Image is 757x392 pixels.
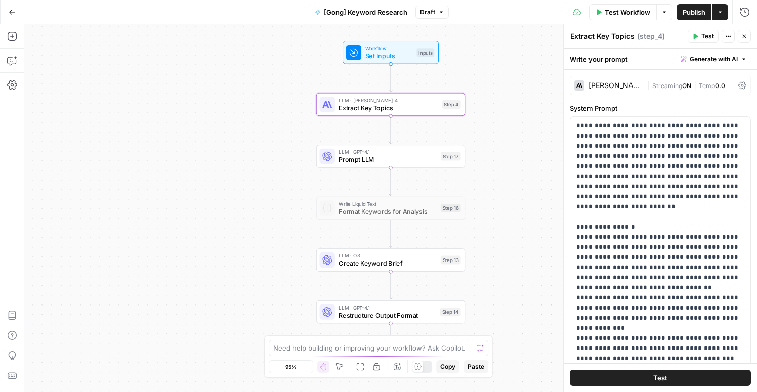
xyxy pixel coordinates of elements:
[588,82,643,89] div: [PERSON_NAME] 4
[415,6,449,19] button: Draft
[564,49,757,69] div: Write your prompt
[677,4,711,20] button: Publish
[468,362,484,371] span: Paste
[637,31,665,41] span: ( step_4 )
[441,152,461,160] div: Step 17
[440,362,455,371] span: Copy
[682,82,691,90] span: ON
[436,360,459,373] button: Copy
[316,248,465,272] div: LLM · O3Create Keyword BriefStep 13
[339,303,436,311] span: LLM · GPT-4.1
[690,55,738,64] span: Generate with AI
[339,96,438,104] span: LLM · [PERSON_NAME] 4
[339,148,437,156] span: LLM · GPT-4.1
[316,197,465,220] div: Write Liquid TextFormat Keywords for AnalysisStep 16
[442,100,461,109] div: Step 4
[691,80,699,90] span: |
[389,116,392,144] g: Edge from step_4 to step_17
[389,272,392,299] g: Edge from step_13 to step_14
[570,103,751,113] label: System Prompt
[440,308,461,316] div: Step 14
[316,145,465,168] div: LLM · GPT-4.1Prompt LLMStep 17
[365,45,413,52] span: Workflow
[339,155,437,164] span: Prompt LLM
[688,30,719,43] button: Test
[339,200,437,207] span: Write Liquid Text
[570,31,635,41] textarea: Extract Key Topics
[652,82,682,90] span: Streaming
[309,4,413,20] button: [Gong] Keyword Research
[677,53,751,66] button: Generate with AI
[420,8,435,17] span: Draft
[589,4,656,20] button: Test Workflow
[683,7,705,17] span: Publish
[715,82,725,90] span: 0.0
[389,220,392,247] g: Edge from step_16 to step_13
[570,370,751,386] button: Test
[389,168,392,196] g: Edge from step_17 to step_16
[647,80,652,90] span: |
[316,300,465,324] div: LLM · GPT-4.1Restructure Output FormatStep 14
[339,207,437,216] span: Format Keywords for Analysis
[365,51,413,61] span: Set Inputs
[701,32,714,41] span: Test
[324,7,407,17] span: [Gong] Keyword Research
[441,204,461,212] div: Step 16
[653,373,667,383] span: Test
[605,7,650,17] span: Test Workflow
[316,41,465,64] div: WorkflowSet InputsInputs
[464,360,488,373] button: Paste
[699,82,715,90] span: Temp
[285,363,297,371] span: 95%
[339,252,437,259] span: LLM · O3
[441,256,461,265] div: Step 13
[339,258,437,268] span: Create Keyword Brief
[339,103,438,113] span: Extract Key Topics
[416,48,434,57] div: Inputs
[316,93,465,116] div: LLM · [PERSON_NAME] 4Extract Key TopicsStep 4
[389,64,392,92] g: Edge from start to step_4
[339,311,436,320] span: Restructure Output Format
